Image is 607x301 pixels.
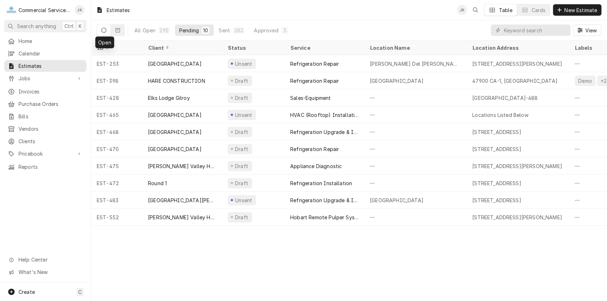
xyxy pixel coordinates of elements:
div: Draft [234,145,249,153]
span: Reports [18,163,83,171]
div: Draft [234,128,249,136]
span: Invoices [18,88,83,95]
a: Go to Jobs [4,72,86,84]
div: [GEOGRAPHIC_DATA] [148,60,202,68]
div: Unsent [234,111,253,119]
div: C [6,5,16,15]
div: 10 [203,27,208,34]
div: Draft [234,179,249,187]
span: Jobs [18,75,72,82]
div: Draft [234,214,249,221]
div: Cards [531,6,545,14]
div: [PERSON_NAME] Valley Health [148,162,216,170]
span: Home [18,37,83,45]
div: Draft [234,162,249,170]
div: EST-465 [91,106,142,123]
div: HARE CONSTRUCTION [148,77,205,85]
div: Unsent [234,60,253,68]
div: — [364,89,467,106]
span: Bills [18,113,83,120]
div: HVAC (Rooftop) Installation [290,111,358,119]
div: — [364,157,467,174]
div: Draft [234,77,249,85]
span: Purchase Orders [18,100,83,108]
a: Reports [4,161,86,173]
div: EST-428 [91,89,142,106]
div: Refrigeration Repair [290,77,339,85]
div: Demo [577,77,593,85]
span: Vendors [18,125,83,133]
a: Home [4,35,86,47]
div: Pending [179,27,199,34]
a: Vendors [4,123,86,135]
div: — [364,140,467,157]
div: [GEOGRAPHIC_DATA][PERSON_NAME] [148,197,216,204]
div: [GEOGRAPHIC_DATA] [370,197,424,204]
div: [STREET_ADDRESS] [472,128,521,136]
span: Estimates [18,62,83,70]
div: Round 1 [148,179,167,187]
div: Location Address [472,44,562,52]
span: Clients [18,138,83,145]
div: [PERSON_NAME] Valley Health [148,214,216,221]
div: — [364,209,467,226]
div: [STREET_ADDRESS][PERSON_NAME] [472,60,562,68]
div: Refrigeration Repair [290,145,339,153]
button: Search anythingCtrlK [4,20,86,32]
div: [GEOGRAPHIC_DATA] [148,128,202,136]
div: Draft [234,94,249,102]
a: Bills [4,111,86,122]
div: JK [457,5,467,15]
span: Pricebook [18,150,72,157]
div: Refrigeration Upgrade & Installation [290,197,358,204]
div: [GEOGRAPHIC_DATA] [148,111,202,119]
div: Sent [219,27,230,34]
div: — [364,123,467,140]
div: 3 [283,27,287,34]
button: View [573,25,601,36]
div: 47900 CA-1, [GEOGRAPHIC_DATA] [472,77,558,85]
span: Ctrl [64,22,74,30]
div: EST-468 [91,123,142,140]
div: EST-470 [91,140,142,157]
div: JK [75,5,85,15]
a: Go to Help Center [4,254,86,265]
div: [GEOGRAPHIC_DATA]-488 [472,94,538,102]
div: Approved [254,27,278,34]
a: Clients [4,135,86,147]
div: Hobart Remote Pulper System [290,214,358,221]
div: John Key's Avatar [75,5,85,15]
div: All Open [134,27,155,34]
div: Table [499,6,512,14]
div: 295 [160,27,168,34]
div: [STREET_ADDRESS][PERSON_NAME] [472,162,562,170]
div: Status [228,44,277,52]
div: EST-398 [91,72,142,89]
div: Sales-Equipment [290,94,331,102]
div: EST-472 [91,174,142,192]
a: Calendar [4,48,86,59]
input: Keyword search [504,25,567,36]
span: New Estimate [563,6,598,14]
div: [GEOGRAPHIC_DATA] [148,145,202,153]
div: [STREET_ADDRESS][PERSON_NAME] [472,214,562,221]
div: EST-253 [91,55,142,72]
div: Location Name [370,44,459,52]
div: Commercial Service Co.'s Avatar [6,5,16,15]
div: EST-475 [91,157,142,174]
div: Unsent [234,197,253,204]
div: Appliance Diagnostic [290,162,342,170]
span: Create [18,289,35,295]
span: K [79,22,82,30]
div: Elks Lodge Gilroy [148,94,190,102]
div: 282 [234,27,243,34]
div: EST-552 [91,209,142,226]
div: EST-483 [91,192,142,209]
div: ID [97,44,135,52]
div: Open [95,37,114,48]
a: Go to Pricebook [4,148,86,160]
span: C [78,288,82,296]
div: — [364,106,467,123]
span: Help Center [18,256,82,263]
span: View [584,27,598,34]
